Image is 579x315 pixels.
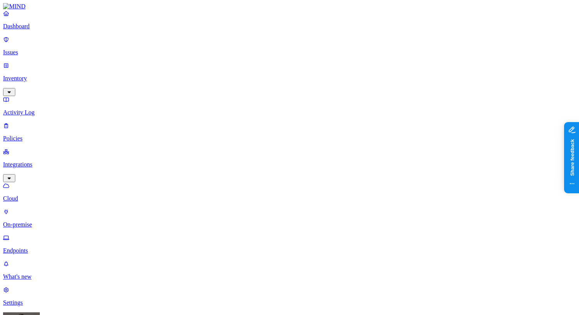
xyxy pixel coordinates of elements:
a: MIND [3,3,576,10]
p: Policies [3,135,576,142]
p: Activity Log [3,109,576,116]
p: Integrations [3,161,576,168]
p: Dashboard [3,23,576,30]
a: What's new [3,260,576,280]
p: What's new [3,273,576,280]
img: MIND [3,3,26,10]
p: On-premise [3,221,576,228]
p: Endpoints [3,247,576,254]
a: Cloud [3,182,576,202]
p: Inventory [3,75,576,82]
a: Issues [3,36,576,56]
a: Policies [3,122,576,142]
p: Settings [3,299,576,306]
p: Issues [3,49,576,56]
a: Inventory [3,62,576,95]
a: On-premise [3,208,576,228]
a: Settings [3,286,576,306]
p: Cloud [3,195,576,202]
a: Endpoints [3,234,576,254]
a: Dashboard [3,10,576,30]
a: Integrations [3,148,576,181]
a: Activity Log [3,96,576,116]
